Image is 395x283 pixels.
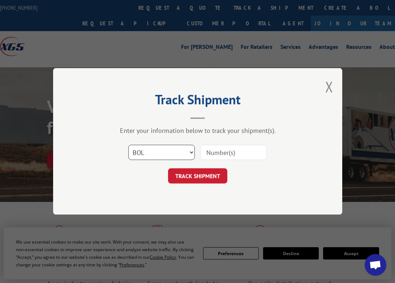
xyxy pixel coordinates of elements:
button: Close modal [325,77,333,96]
h2: Track Shipment [89,94,306,108]
div: Open chat [365,254,386,276]
input: Number(s) [200,145,267,160]
button: TRACK SHIPMENT [168,169,227,184]
div: Enter your information below to track your shipment(s). [89,127,306,135]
